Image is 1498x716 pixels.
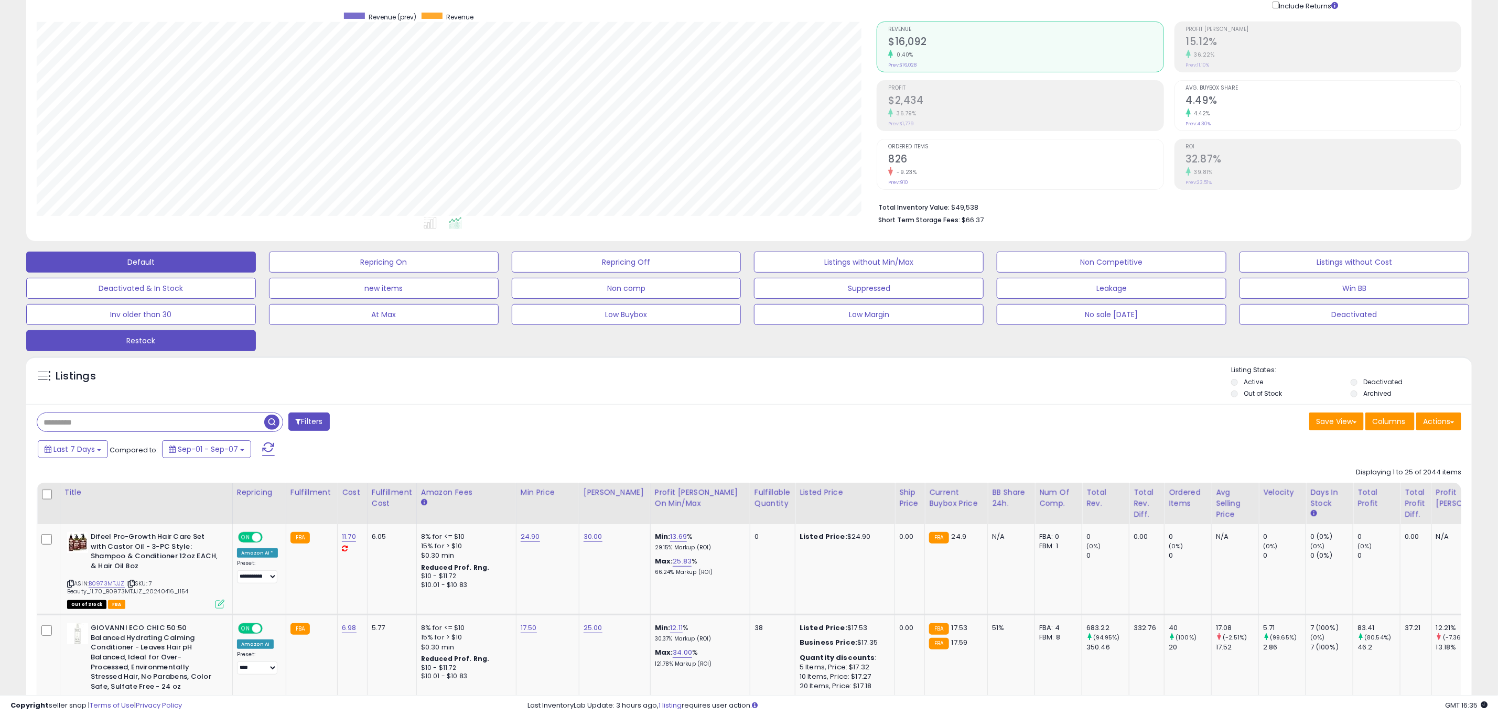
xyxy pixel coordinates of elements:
[1216,643,1258,652] div: 17.52
[888,62,917,68] small: Prev: $16,028
[655,623,742,643] div: %
[38,440,108,458] button: Last 7 Days
[1357,623,1400,633] div: 83.41
[888,153,1163,167] h2: 826
[1445,700,1488,710] span: 2025-09-15 16:35 GMT
[800,487,890,498] div: Listed Price
[67,623,88,644] img: 31dLHmK5XtL._SL40_.jpg
[90,700,134,710] a: Terms of Use
[1244,389,1282,398] label: Out of Stock
[1357,532,1400,541] div: 0
[800,623,847,633] b: Listed Price:
[888,179,908,186] small: Prev: 910
[670,531,687,542] a: 13.69
[1186,144,1461,150] span: ROI
[1039,487,1077,509] div: Num of Comp.
[1263,623,1306,633] div: 5.71
[1240,304,1469,325] button: Deactivated
[800,681,887,691] div: 20 Items, Price: $17.18
[800,638,887,647] div: $17.35
[755,532,787,541] div: 0
[1134,532,1156,541] div: 0.00
[1372,416,1405,427] span: Columns
[521,531,540,542] a: 24.90
[1263,487,1301,498] div: Velocity
[952,531,967,541] span: 24.9
[421,572,508,581] div: $10 - $11.72
[1364,633,1391,642] small: (80.54%)
[1086,643,1129,652] div: 350.46
[261,624,278,633] span: OFF
[290,623,310,635] small: FBA
[655,487,746,509] div: Profit [PERSON_NAME] on Min/Max
[1357,551,1400,560] div: 0
[1186,121,1211,127] small: Prev: 4.30%
[929,487,983,509] div: Current Buybox Price
[800,531,847,541] b: Listed Price:
[178,444,238,454] span: Sep-01 - Sep-07
[655,623,671,633] b: Min:
[893,51,913,59] small: 0.40%
[800,532,887,541] div: $24.90
[1310,643,1353,652] div: 7 (100%)
[1263,532,1306,541] div: 0
[269,252,499,273] button: Repricing On
[372,532,408,541] div: 6.05
[91,623,218,694] b: GIOVANNI ECO CHIC 50:50 Balanced Hydrating Calming Conditioner - Leaves Hair pH Balanced, Ideal f...
[1310,532,1353,541] div: 0 (0%)
[67,600,106,609] span: All listings that are currently out of stock and unavailable for purchase on Amazon
[1310,542,1325,550] small: (0%)
[26,304,256,325] button: Inv older than 30
[888,144,1163,150] span: Ordered Items
[1169,643,1211,652] div: 20
[1357,487,1396,509] div: Total Profit
[1039,532,1074,541] div: FBA: 0
[1216,623,1258,633] div: 17.08
[1134,487,1160,520] div: Total Rev. Diff.
[655,557,742,576] div: %
[899,487,920,509] div: Ship Price
[1169,487,1207,509] div: Ordered Items
[64,487,228,498] div: Title
[888,36,1163,50] h2: $16,092
[888,94,1163,109] h2: $2,434
[1363,389,1392,398] label: Archived
[992,487,1030,509] div: BB Share 24h.
[800,653,875,663] b: Quantity discounts
[655,660,742,668] p: 121.78% Markup (ROI)
[67,532,224,607] div: ASIN:
[237,487,282,498] div: Repricing
[1039,633,1074,642] div: FBM: 8
[446,13,473,21] span: Revenue
[108,600,126,609] span: FBA
[1039,623,1074,633] div: FBA: 4
[1086,542,1101,550] small: (0%)
[893,110,916,117] small: 36.79%
[342,531,356,542] a: 11.70
[1186,85,1461,91] span: Avg. Buybox Share
[655,531,671,541] b: Min:
[269,304,499,325] button: At Max
[1240,278,1469,299] button: Win BB
[1436,532,1495,541] div: N/A
[1270,633,1297,642] small: (99.65%)
[421,541,508,551] div: 15% for > $10
[89,579,125,588] a: B0973MTJJZ
[1231,365,1472,375] p: Listing States:
[261,533,278,542] span: OFF
[290,487,333,498] div: Fulfillment
[1356,468,1461,478] div: Displaying 1 to 25 of 2044 items
[1263,551,1306,560] div: 0
[1357,542,1372,550] small: (0%)
[1263,542,1278,550] small: (0%)
[1186,62,1210,68] small: Prev: 11.10%
[952,623,968,633] span: 17.53
[1223,633,1247,642] small: (-2.51%)
[1310,623,1353,633] div: 7 (100%)
[421,532,508,541] div: 8% for <= $10
[237,548,278,558] div: Amazon AI *
[53,444,95,454] span: Last 7 Days
[1169,551,1211,560] div: 0
[1093,633,1119,642] small: (94.95%)
[421,487,512,498] div: Amazon Fees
